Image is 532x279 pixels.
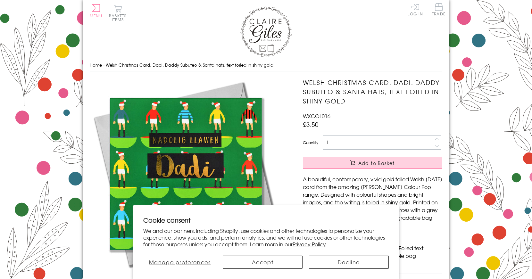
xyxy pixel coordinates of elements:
a: Log In [408,3,423,16]
button: Add to Basket [303,157,442,169]
h2: Cookie consent [143,216,389,225]
label: Quantity [303,140,318,145]
span: Add to Basket [358,160,395,166]
a: Privacy Policy [293,240,326,248]
p: We and our partners, including Shopify, use cookies and other technologies to personalize your ex... [143,227,389,247]
button: Accept [223,256,303,269]
span: › [103,62,104,68]
span: £3.50 [303,120,319,129]
p: A beautiful, contemporary, vivid gold foiled Welsh [DATE] card from the amazing [PERSON_NAME] Col... [303,175,442,221]
button: Basket0 items [109,5,127,21]
img: Welsh Christmas Card, Dadi, Daddy Subuteo & Santa hats, text foiled in shiny gold [90,78,282,270]
span: Welsh Christmas Card, Dadi, Daddy Subuteo & Santa hats, text foiled in shiny gold [106,62,273,68]
span: Trade [432,3,445,16]
a: Home [90,62,102,68]
img: Claire Giles Greetings Cards [240,6,292,57]
span: 0 items [112,13,127,22]
button: Decline [309,256,389,269]
button: Menu [90,4,102,18]
span: Menu [90,13,102,19]
span: Manage preferences [149,258,211,266]
nav: breadcrumbs [90,59,442,72]
button: Manage preferences [143,256,216,269]
h1: Welsh Christmas Card, Dadi, Daddy Subuteo & Santa hats, text foiled in shiny gold [303,78,442,105]
span: WXCOL016 [303,112,330,120]
a: Trade [432,3,445,17]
